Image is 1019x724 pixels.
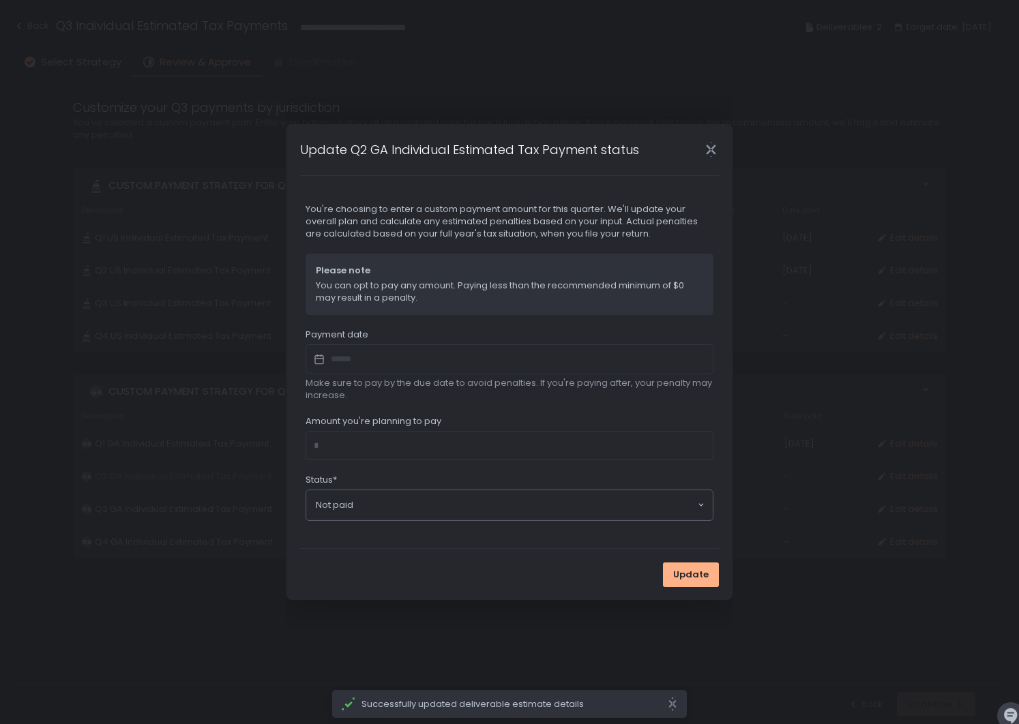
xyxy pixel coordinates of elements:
span: Not paid [316,499,353,511]
span: You can opt to pay any amount. Paying less than the recommended minimum of $0 may result in a pen... [316,280,703,304]
button: Update [663,562,719,587]
span: You're choosing to enter a custom payment amount for this quarter. We'll update your overall plan... [306,203,713,240]
span: Payment date [306,329,368,341]
span: Update [673,569,709,581]
span: Make sure to pay by the due date to avoid penalties. If you're paying after, your penalty may inc... [306,377,713,402]
h1: Update Q2 GA Individual Estimated Tax Payment status [300,140,639,159]
div: Close [689,142,733,157]
div: Search for option [306,490,713,520]
svg: close [667,697,678,711]
span: Amount you're planning to pay [306,415,441,427]
span: Please note [316,265,703,277]
input: Search for option [353,498,696,512]
span: Status* [306,474,337,486]
span: Successfully updated deliverable estimate details [361,698,667,710]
